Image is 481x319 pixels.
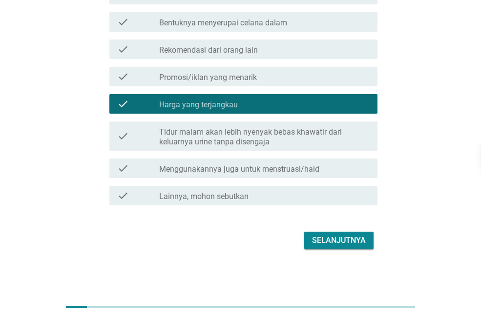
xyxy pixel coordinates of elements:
[117,43,129,55] i: check
[159,164,319,174] label: Menggunakannya juga untuk menstruasi/haid
[159,73,257,82] label: Promosi/iklan yang menarik
[159,100,238,110] label: Harga yang terjangkau
[312,235,366,246] div: Selanjutnya
[159,192,249,201] label: Lainnya, mohon sebutkan
[159,127,370,147] label: Tidur malam akan lebih nyenyak bebas khawatir dari keluarnya urine tanpa disengaja
[159,45,258,55] label: Rekomendasi dari orang lain
[117,71,129,82] i: check
[117,125,129,147] i: check
[159,18,287,28] label: Bentuknya menyerupai celana dalam
[117,190,129,201] i: check
[117,98,129,110] i: check
[117,16,129,28] i: check
[304,232,374,249] button: Selanjutnya
[117,162,129,174] i: check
